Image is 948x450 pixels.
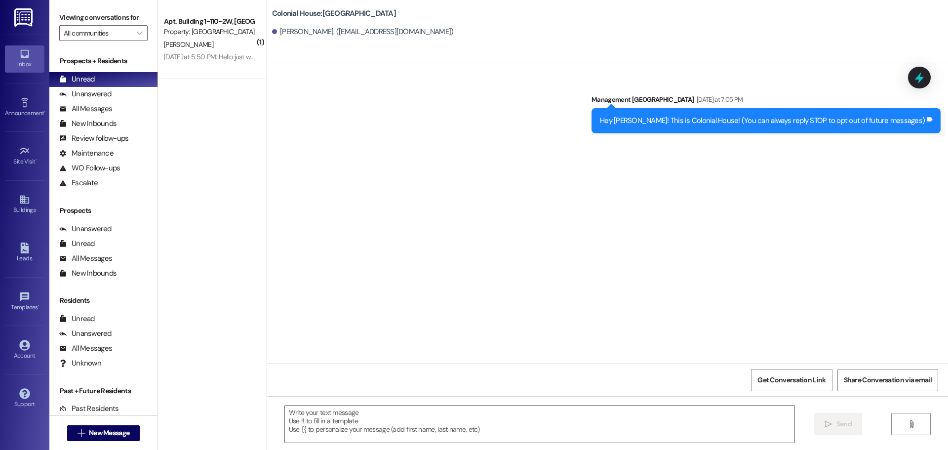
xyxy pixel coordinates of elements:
[164,40,213,49] span: [PERSON_NAME]
[59,163,120,173] div: WO Follow-ups
[825,420,832,428] i: 
[44,108,45,115] span: •
[36,157,37,164] span: •
[164,52,593,61] div: [DATE] at 5:50 PM: Hello just wanted to let you guys know that I (nat) am now fully moved out and...
[78,429,85,437] i: 
[59,404,119,414] div: Past Residents
[59,148,114,159] div: Maintenance
[751,369,832,391] button: Get Conversation Link
[757,375,826,385] span: Get Conversation Link
[59,328,112,339] div: Unanswered
[59,224,112,234] div: Unanswered
[908,420,915,428] i: 
[49,295,158,306] div: Residents
[5,45,44,72] a: Inbox
[600,116,925,126] div: Hey [PERSON_NAME]! This is Colonial House! (You can always reply STOP to opt out of future messages)
[844,375,932,385] span: Share Conversation via email
[59,268,117,279] div: New Inbounds
[59,89,112,99] div: Unanswered
[49,205,158,216] div: Prospects
[49,56,158,66] div: Prospects + Residents
[5,337,44,364] a: Account
[164,16,255,27] div: Apt. Building 1~110~2W, [GEOGRAPHIC_DATA]
[59,239,95,249] div: Unread
[67,425,140,441] button: New Message
[5,288,44,315] a: Templates •
[59,314,95,324] div: Unread
[5,143,44,169] a: Site Visit •
[837,369,938,391] button: Share Conversation via email
[272,8,396,19] b: Colonial House: [GEOGRAPHIC_DATA]
[59,10,148,25] label: Viewing conversations for
[59,104,112,114] div: All Messages
[59,74,95,84] div: Unread
[49,386,158,396] div: Past + Future Residents
[59,178,98,188] div: Escalate
[59,119,117,129] div: New Inbounds
[64,25,132,41] input: All communities
[59,253,112,264] div: All Messages
[137,29,142,37] i: 
[59,358,101,368] div: Unknown
[38,302,39,309] span: •
[59,133,128,144] div: Review follow-ups
[272,27,454,37] div: [PERSON_NAME]. ([EMAIL_ADDRESS][DOMAIN_NAME])
[59,343,112,354] div: All Messages
[5,385,44,412] a: Support
[592,94,941,108] div: Management [GEOGRAPHIC_DATA]
[836,419,852,429] span: Send
[5,240,44,266] a: Leads
[164,27,255,37] div: Property: [GEOGRAPHIC_DATA]
[89,428,129,438] span: New Message
[5,191,44,218] a: Buildings
[814,413,862,435] button: Send
[694,94,743,105] div: [DATE] at 7:05 PM
[14,8,35,27] img: ResiDesk Logo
